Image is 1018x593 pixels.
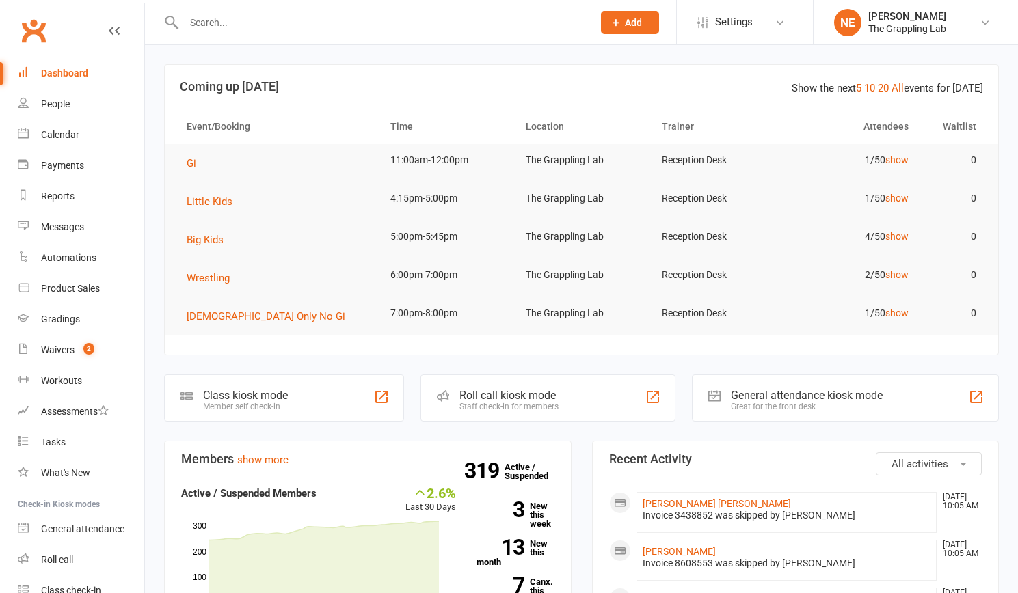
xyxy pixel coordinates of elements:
div: Calendar [41,129,79,140]
a: All [892,82,904,94]
button: All activities [876,452,982,475]
td: 0 [921,297,989,329]
span: Wrestling [187,272,230,284]
span: Little Kids [187,195,232,208]
td: 11:00am-12:00pm [378,144,514,176]
td: 0 [921,221,989,253]
a: 10 [864,82,875,94]
td: 2/50 [785,259,921,291]
div: Roll call kiosk mode [459,389,559,402]
strong: 3 [477,499,524,520]
td: The Grappling Lab [513,182,649,215]
a: 13New this month [477,539,554,566]
td: 4:15pm-5:00pm [378,182,514,215]
a: Reports [18,181,144,212]
a: show more [237,454,289,466]
button: [DEMOGRAPHIC_DATA] Only No Gi [187,308,355,325]
div: Class kiosk mode [203,389,288,402]
input: Search... [180,13,583,32]
a: show [885,193,909,204]
a: Tasks [18,427,144,458]
a: People [18,89,144,120]
div: People [41,98,70,109]
a: Roll call [18,544,144,575]
div: NE [834,9,861,36]
a: 3New this week [477,501,554,528]
td: 0 [921,144,989,176]
a: 5 [856,82,861,94]
div: Reports [41,191,75,202]
td: The Grappling Lab [513,259,649,291]
button: Big Kids [187,232,233,248]
div: Great for the front desk [731,402,883,411]
td: The Grappling Lab [513,221,649,253]
a: show [885,307,909,318]
span: Settings [715,7,753,38]
a: [PERSON_NAME] [PERSON_NAME] [643,498,791,509]
div: Tasks [41,437,66,447]
div: Assessments [41,406,109,417]
a: General attendance kiosk mode [18,514,144,544]
td: 4/50 [785,221,921,253]
div: Dashboard [41,68,88,79]
td: 6:00pm-7:00pm [378,259,514,291]
a: [PERSON_NAME] [643,546,716,557]
div: General attendance kiosk mode [731,389,883,402]
td: Reception Desk [649,297,786,329]
div: General attendance [41,523,124,534]
td: 1/50 [785,182,921,215]
div: Payments [41,160,84,171]
th: Location [513,109,649,144]
strong: Active / Suspended Members [181,487,317,499]
td: Reception Desk [649,182,786,215]
td: 7:00pm-8:00pm [378,297,514,329]
span: Gi [187,157,196,169]
a: show [885,269,909,280]
span: Add [625,17,642,28]
div: Roll call [41,554,73,565]
div: Workouts [41,375,82,386]
div: Invoice 3438852 was skipped by [PERSON_NAME] [643,510,931,521]
th: Event/Booking [174,109,378,144]
h3: Recent Activity [609,452,982,466]
td: Reception Desk [649,259,786,291]
a: Clubworx [16,14,51,48]
td: 1/50 [785,144,921,176]
td: The Grappling Lab [513,144,649,176]
strong: 13 [477,537,524,557]
a: Messages [18,212,144,243]
a: Dashboard [18,58,144,89]
a: 319Active / Suspended [505,452,565,491]
div: Last 30 Days [405,485,456,514]
a: What's New [18,458,144,488]
a: show [885,154,909,165]
td: 1/50 [785,297,921,329]
td: Reception Desk [649,144,786,176]
div: Product Sales [41,283,100,294]
span: All activities [892,458,948,470]
td: Reception Desk [649,221,786,253]
time: [DATE] 10:05 AM [936,493,981,510]
button: Gi [187,155,206,171]
td: 0 [921,182,989,215]
div: Member self check-in [203,402,288,411]
button: Little Kids [187,193,242,210]
td: The Grappling Lab [513,297,649,329]
span: 2 [83,343,94,355]
h3: Members [181,452,554,466]
div: The Grappling Lab [868,23,946,35]
a: Waivers 2 [18,335,144,366]
div: [PERSON_NAME] [868,10,946,23]
div: 2.6% [405,485,456,500]
button: Add [601,11,659,34]
th: Time [378,109,514,144]
td: 5:00pm-5:45pm [378,221,514,253]
a: Product Sales [18,273,144,304]
div: Show the next events for [DATE] [792,80,983,96]
a: Payments [18,150,144,181]
div: Automations [41,252,96,263]
a: Gradings [18,304,144,335]
a: Calendar [18,120,144,150]
a: Assessments [18,396,144,427]
time: [DATE] 10:05 AM [936,540,981,558]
